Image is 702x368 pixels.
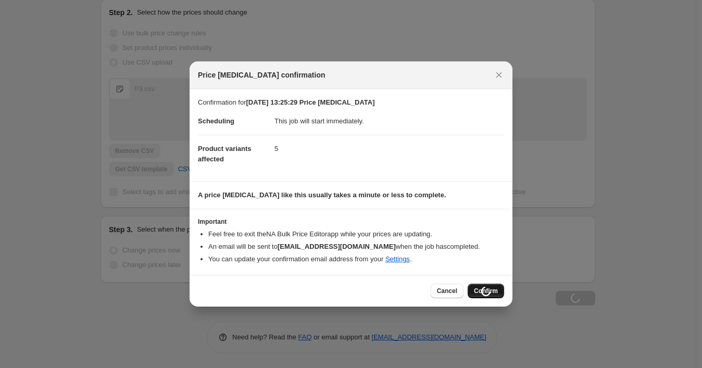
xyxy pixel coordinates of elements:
b: A price [MEDICAL_DATA] like this usually takes a minute or less to complete. [198,191,446,199]
p: Confirmation for [198,97,504,108]
span: Cancel [437,287,457,295]
li: You can update your confirmation email address from your . [208,254,504,264]
a: Settings [385,255,410,263]
dd: 5 [274,135,504,162]
b: [EMAIL_ADDRESS][DOMAIN_NAME] [278,243,396,250]
span: Price [MEDICAL_DATA] confirmation [198,70,325,80]
span: Product variants affected [198,145,252,163]
li: Feel free to exit the NA Bulk Price Editor app while your prices are updating. [208,229,504,239]
h3: Important [198,218,504,226]
span: Scheduling [198,117,234,125]
button: Cancel [431,284,463,298]
li: An email will be sent to when the job has completed . [208,242,504,252]
b: [DATE] 13:25:29 Price [MEDICAL_DATA] [246,98,374,106]
dd: This job will start immediately. [274,108,504,135]
button: Close [492,68,506,82]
